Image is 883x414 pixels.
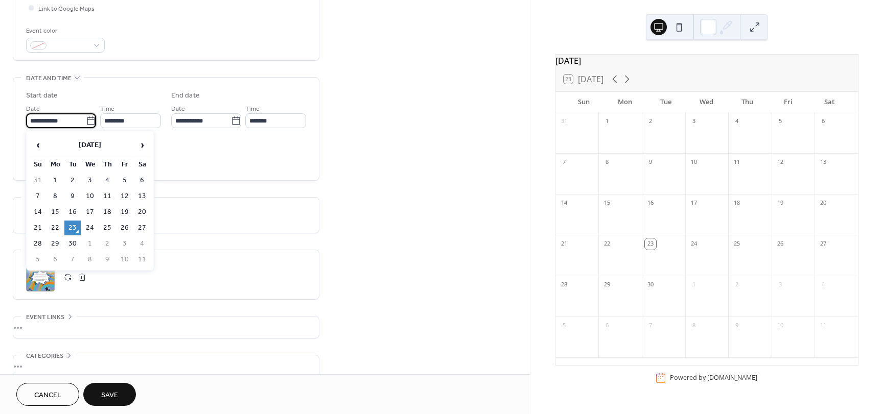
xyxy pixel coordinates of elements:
[134,135,150,155] span: ›
[731,157,742,168] div: 11
[64,189,81,204] td: 9
[727,92,768,112] div: Thu
[775,320,786,331] div: 10
[82,205,98,220] td: 17
[818,238,829,250] div: 27
[26,90,58,101] div: Start date
[16,383,79,406] button: Cancel
[559,157,570,168] div: 7
[559,320,570,331] div: 5
[117,236,133,251] td: 3
[117,221,133,235] td: 26
[601,320,613,331] div: 6
[47,134,133,156] th: [DATE]
[559,279,570,290] div: 28
[82,221,98,235] td: 24
[775,116,786,127] div: 5
[26,263,55,291] div: ;
[809,92,850,112] div: Sat
[645,157,656,168] div: 9
[768,92,809,112] div: Fri
[134,205,150,220] td: 20
[64,205,81,220] td: 16
[134,252,150,267] td: 11
[645,279,656,290] div: 30
[117,173,133,188] td: 5
[30,252,46,267] td: 5
[34,390,61,401] span: Cancel
[731,238,742,250] div: 25
[47,189,63,204] td: 8
[818,157,829,168] div: 13
[564,92,605,112] div: Sun
[26,351,63,361] span: Categories
[64,236,81,251] td: 30
[26,104,40,114] span: Date
[30,236,46,251] td: 28
[731,320,742,331] div: 9
[818,116,829,127] div: 6
[645,198,656,209] div: 16
[99,205,115,220] td: 18
[13,355,319,377] div: •••
[559,198,570,209] div: 14
[82,252,98,267] td: 8
[775,279,786,290] div: 3
[134,189,150,204] td: 13
[670,373,757,382] div: Powered by
[30,157,46,172] th: Su
[47,205,63,220] td: 15
[99,157,115,172] th: Th
[731,116,742,127] div: 4
[775,157,786,168] div: 12
[47,157,63,172] th: Mo
[30,221,46,235] td: 21
[117,205,133,220] td: 19
[645,238,656,250] div: 23
[30,135,45,155] span: ‹
[26,26,103,36] div: Event color
[82,173,98,188] td: 3
[117,157,133,172] th: Fr
[82,157,98,172] th: We
[707,373,757,382] a: [DOMAIN_NAME]
[818,198,829,209] div: 20
[688,198,700,209] div: 17
[82,236,98,251] td: 1
[26,73,72,84] span: Date and time
[47,236,63,251] td: 29
[645,92,686,112] div: Tue
[101,390,118,401] span: Save
[601,238,613,250] div: 22
[117,189,133,204] td: 12
[64,252,81,267] td: 7
[731,279,742,290] div: 2
[645,320,656,331] div: 7
[601,198,613,209] div: 15
[30,189,46,204] td: 7
[47,173,63,188] td: 1
[30,173,46,188] td: 31
[134,221,150,235] td: 27
[605,92,645,112] div: Mon
[47,221,63,235] td: 22
[99,236,115,251] td: 2
[64,157,81,172] th: Tu
[134,236,150,251] td: 4
[601,157,613,168] div: 8
[171,104,185,114] span: Date
[731,198,742,209] div: 18
[688,116,700,127] div: 3
[645,116,656,127] div: 2
[818,279,829,290] div: 4
[559,116,570,127] div: 31
[601,116,613,127] div: 1
[117,252,133,267] td: 10
[99,173,115,188] td: 4
[245,104,260,114] span: Time
[82,189,98,204] td: 10
[83,383,136,406] button: Save
[64,173,81,188] td: 2
[559,238,570,250] div: 21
